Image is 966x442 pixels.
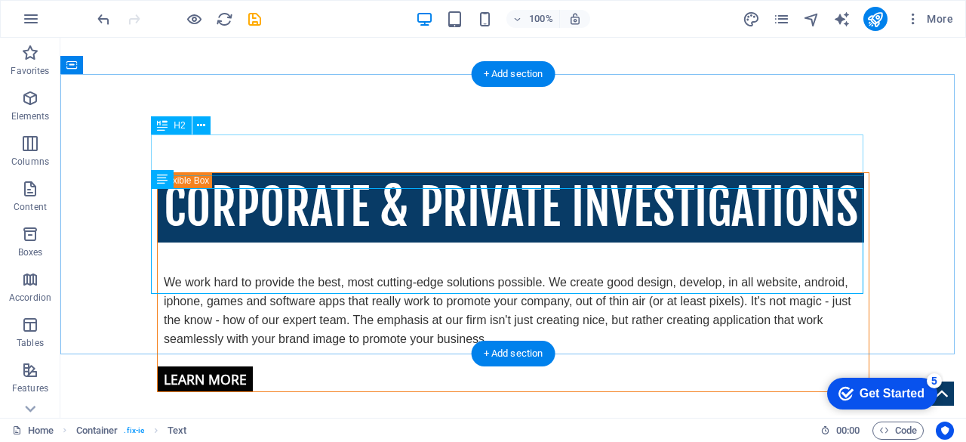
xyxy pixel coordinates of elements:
button: Usercentrics [936,422,954,440]
i: Publish [866,11,884,28]
div: Get Started [41,17,106,30]
p: Accordion [9,292,51,304]
p: Features [12,382,48,394]
span: Click to select. Double-click to edit [168,422,186,440]
i: Pages (Ctrl+Alt+S) [773,11,790,28]
i: Save (Ctrl+S) [246,11,263,28]
i: Undo: Change text (Ctrl+Z) [95,11,112,28]
div: 5 [108,3,123,18]
button: pages [773,10,791,28]
button: reload [215,10,233,28]
button: text_generator [833,10,851,28]
span: 00 00 [836,422,860,440]
i: Design (Ctrl+Alt+Y) [743,11,760,28]
div: + Add section [472,341,555,366]
span: . fix-ie [124,422,144,440]
nav: breadcrumb [76,422,187,440]
button: navigator [803,10,821,28]
p: Content [14,201,47,213]
div: Get Started 5 items remaining, 0% complete [8,8,118,39]
a: Click to cancel selection. Double-click to open Pages [12,422,54,440]
button: More [900,7,959,31]
span: Click to select. Double-click to edit [76,422,118,440]
i: Navigator [803,11,820,28]
button: undo [94,10,112,28]
i: Reload page [216,11,233,28]
button: save [245,10,263,28]
div: ​​​​ [109,372,797,416]
button: design [743,10,761,28]
button: 100% [506,10,560,28]
button: Code [872,422,924,440]
h6: Session time [820,422,860,440]
p: Boxes [18,246,43,258]
span: Code [879,422,917,440]
span: H2 [174,121,185,130]
span: More [906,11,953,26]
h6: 100% [529,10,553,28]
div: + Add section [472,61,555,87]
button: Click here to leave preview mode and continue editing [185,10,203,28]
i: AI Writer [833,11,851,28]
i: On resize automatically adjust zoom level to fit chosen device. [568,12,582,26]
p: Columns [11,156,49,168]
p: Elements [11,110,50,122]
p: Favorites [11,65,49,77]
span: : [847,425,849,436]
button: publish [863,7,888,31]
p: Tables [17,337,44,349]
